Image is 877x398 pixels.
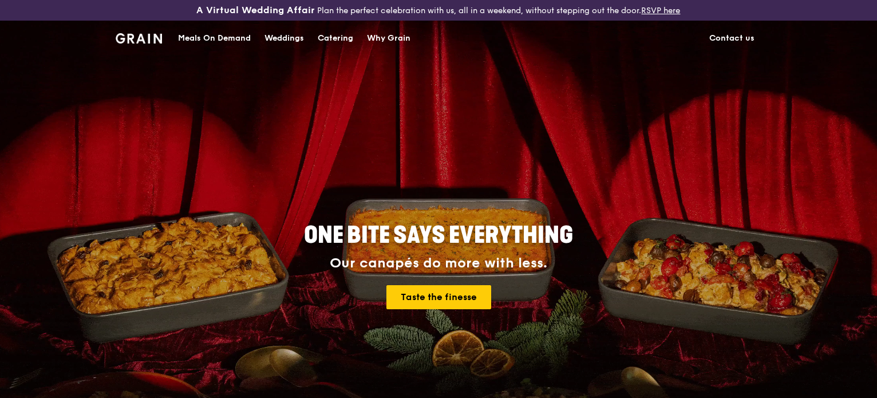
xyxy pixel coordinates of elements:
[116,33,162,44] img: Grain
[367,21,410,56] div: Why Grain
[702,21,761,56] a: Contact us
[311,21,360,56] a: Catering
[264,21,304,56] div: Weddings
[146,5,730,16] div: Plan the perfect celebration with us, all in a weekend, without stepping out the door.
[232,255,645,271] div: Our canapés do more with less.
[360,21,417,56] a: Why Grain
[116,20,162,54] a: GrainGrain
[318,21,353,56] div: Catering
[641,6,680,15] a: RSVP here
[386,285,491,309] a: Taste the finesse
[178,21,251,56] div: Meals On Demand
[304,222,573,249] span: ONE BITE SAYS EVERYTHING
[258,21,311,56] a: Weddings
[196,5,315,16] h3: A Virtual Wedding Affair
